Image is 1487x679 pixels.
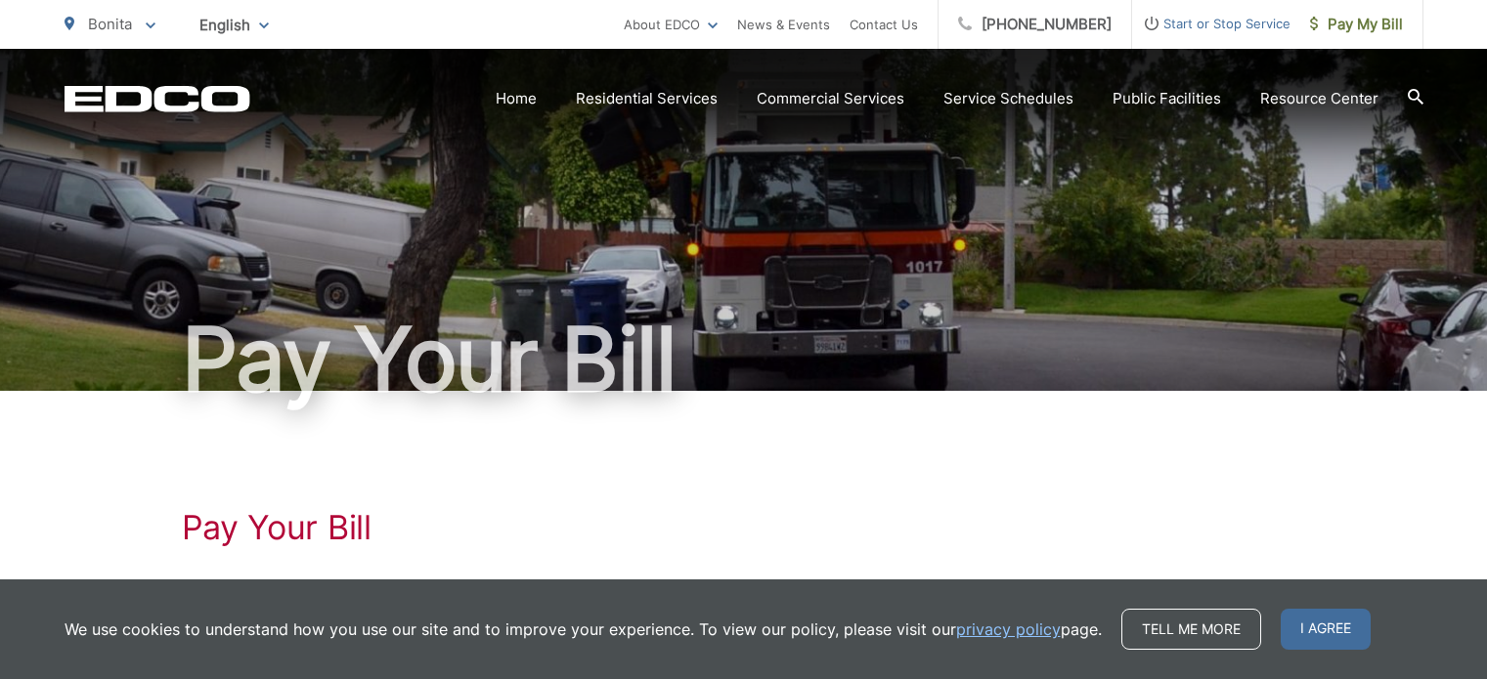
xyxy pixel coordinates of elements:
[757,87,904,110] a: Commercial Services
[956,617,1061,641] a: privacy policy
[182,576,1306,600] p: to View, Pay, and Manage Your Bill Online
[737,13,830,36] a: News & Events
[624,13,718,36] a: About EDCO
[65,617,1102,641] p: We use cookies to understand how you use our site and to improve your experience. To view our pol...
[65,85,250,112] a: EDCD logo. Return to the homepage.
[1260,87,1378,110] a: Resource Center
[182,576,254,600] a: Click Here
[1121,609,1261,650] a: Tell me more
[88,15,132,33] span: Bonita
[850,13,918,36] a: Contact Us
[576,87,718,110] a: Residential Services
[185,8,284,42] span: English
[496,87,537,110] a: Home
[943,87,1073,110] a: Service Schedules
[65,311,1423,408] h1: Pay Your Bill
[1310,13,1403,36] span: Pay My Bill
[182,508,1306,547] h1: Pay Your Bill
[1113,87,1221,110] a: Public Facilities
[1281,609,1371,650] span: I agree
